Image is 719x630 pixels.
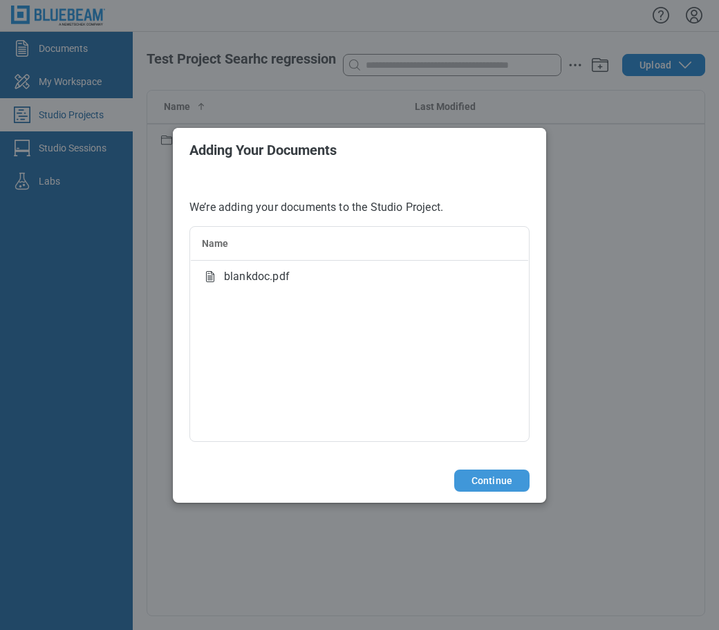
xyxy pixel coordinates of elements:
[202,237,517,250] div: Name
[190,227,529,294] table: bb-data-table
[189,200,530,215] p: We’re adding your documents to the Studio Project.
[454,470,530,492] button: Continue
[189,142,530,158] h2: Adding Your Documents
[224,268,290,285] span: blankdoc.pdf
